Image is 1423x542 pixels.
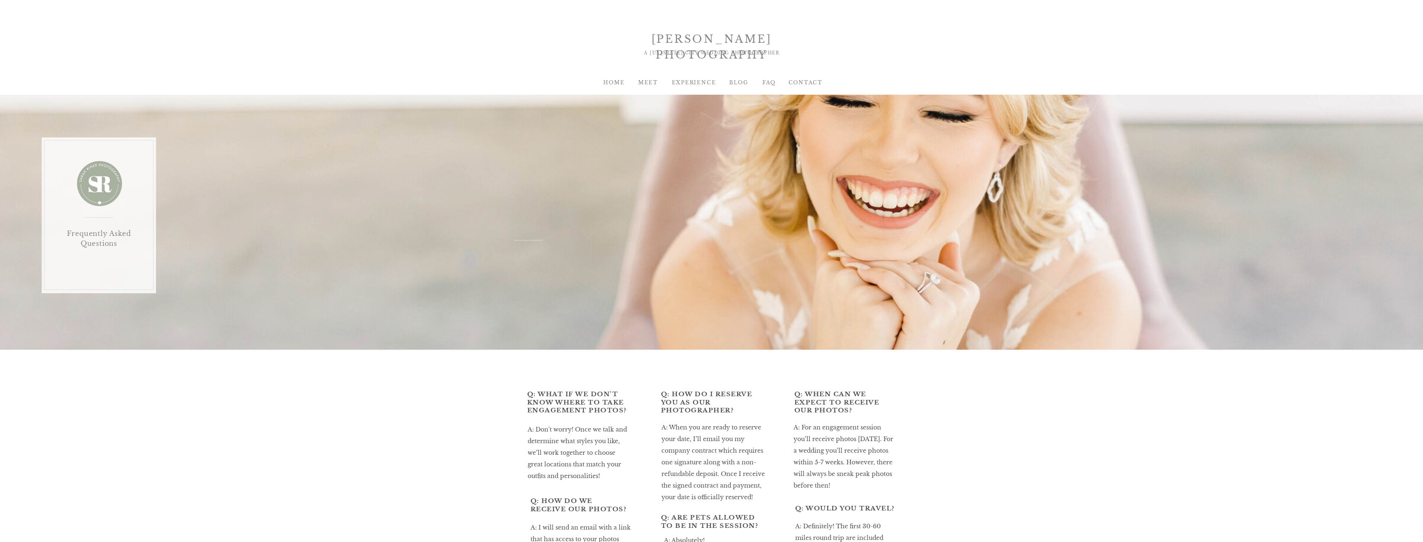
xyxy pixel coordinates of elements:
[672,79,705,86] a: EXPERIENCE
[602,32,821,47] div: [PERSON_NAME] PHOTOGRAPHY
[661,513,763,528] h3: Q: Are pets allowed to be in the session?
[55,228,143,262] h1: Frequently Asked Questions
[722,79,756,86] a: BLOG
[632,79,665,86] a: MEET
[795,504,897,519] h3: Q: Would you travel?
[661,390,766,415] h3: Q: How do I reserve you as our photographer?
[661,422,766,510] p: A: When you are ready to reserve your date, I’ll email you my company contract which requires one...
[527,390,629,418] h3: Q: what if we don’t know where to take engagement photos?
[597,79,631,86] a: HOME
[794,390,897,405] h3: Q: When can we expect to receive our photos?
[528,424,629,478] p: A: Don't worry! Once we talk and determine what styles you like, we’ll work together to choose gr...
[794,422,897,497] p: A: For an engagement session you’ll receive photos [DATE]. For a wedding you’ll receive photos wi...
[611,50,813,64] div: A [US_STATE] CITY WEDDING PHOTOGRAPHER
[789,79,822,86] a: Contact
[531,497,629,512] h3: Q: How do we receive our photos?
[752,79,786,86] a: FAQ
